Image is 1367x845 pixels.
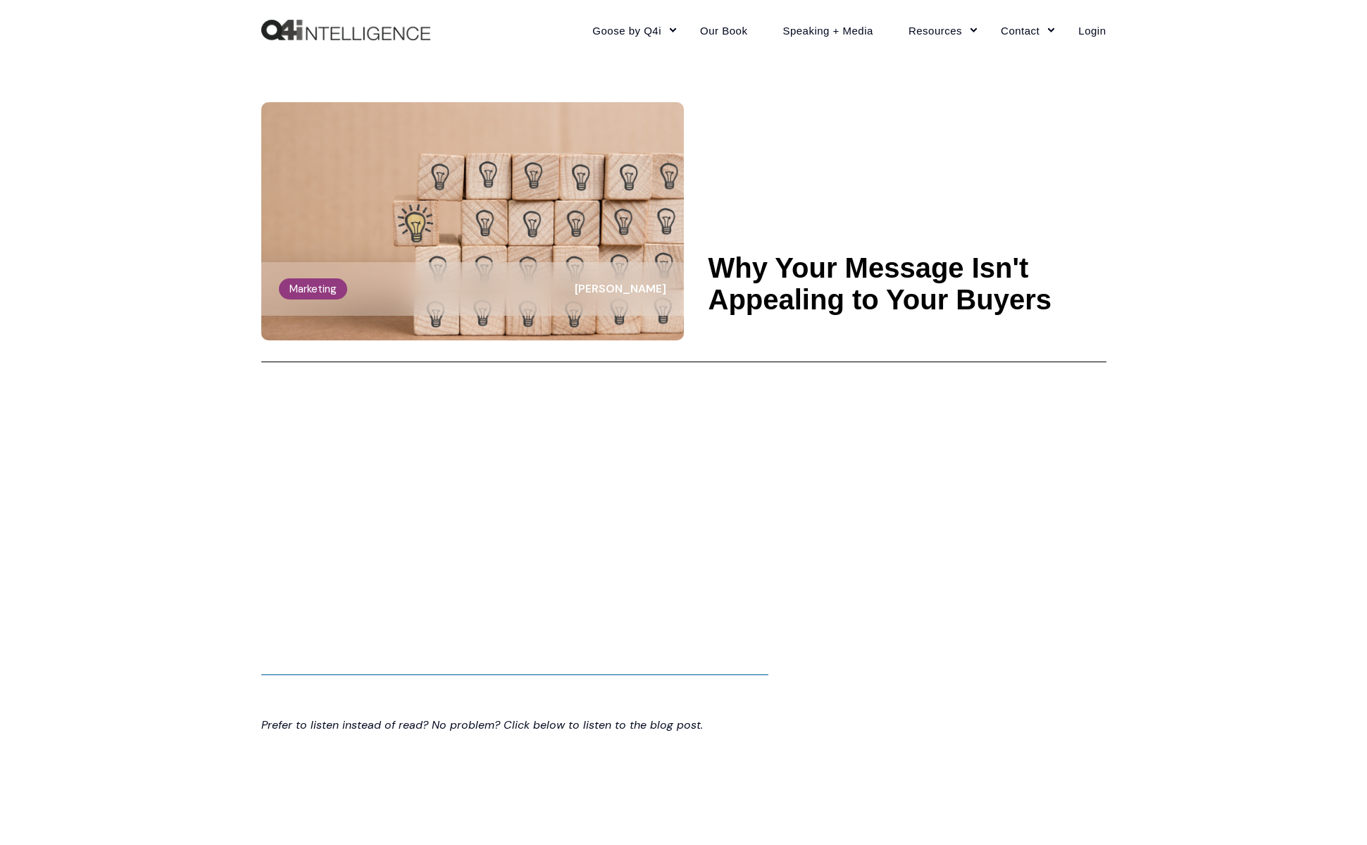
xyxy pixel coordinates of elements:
[261,20,430,41] a: Back to Home
[261,20,430,41] img: Q4intelligence, LLC logo
[709,252,1106,316] h1: Why Your Message Isn't Appealing to Your Buyers
[261,102,684,340] img: A set of lightbulb blocks, with one lightbulb coming out of the stack
[261,383,768,669] iframe: HubSpot Video
[279,278,347,300] label: Marketing
[575,281,666,296] span: [PERSON_NAME]
[261,717,703,732] em: Prefer to listen instead of read? No problem? Click below to listen to the blog post.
